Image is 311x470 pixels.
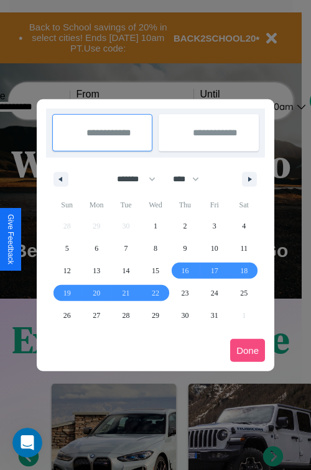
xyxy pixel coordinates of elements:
[211,304,218,327] span: 31
[12,428,42,458] iframe: Intercom live chat
[141,260,170,282] button: 15
[170,260,200,282] button: 16
[6,214,15,264] div: Give Feedback
[111,237,141,260] button: 7
[93,304,100,327] span: 27
[141,215,170,237] button: 1
[52,282,81,304] button: 19
[200,304,229,327] button: 31
[230,237,259,260] button: 11
[81,304,111,327] button: 27
[230,260,259,282] button: 18
[230,215,259,237] button: 4
[170,282,200,304] button: 23
[124,237,128,260] span: 7
[211,282,218,304] span: 24
[240,237,248,260] span: 11
[200,215,229,237] button: 3
[52,237,81,260] button: 5
[154,215,157,237] span: 1
[81,260,111,282] button: 13
[211,237,218,260] span: 10
[123,260,130,282] span: 14
[141,282,170,304] button: 22
[141,195,170,215] span: Wed
[52,260,81,282] button: 12
[52,195,81,215] span: Sun
[81,237,111,260] button: 6
[181,260,188,282] span: 16
[111,260,141,282] button: 14
[152,304,159,327] span: 29
[63,304,71,327] span: 26
[111,282,141,304] button: 21
[240,282,248,304] span: 25
[111,304,141,327] button: 28
[200,195,229,215] span: Fri
[95,237,98,260] span: 6
[63,282,71,304] span: 19
[141,304,170,327] button: 29
[52,304,81,327] button: 26
[123,304,130,327] span: 28
[181,282,188,304] span: 23
[200,282,229,304] button: 24
[183,215,187,237] span: 2
[141,237,170,260] button: 8
[230,282,259,304] button: 25
[242,215,246,237] span: 4
[170,304,200,327] button: 30
[170,195,200,215] span: Thu
[200,237,229,260] button: 10
[63,260,71,282] span: 12
[211,260,218,282] span: 17
[111,195,141,215] span: Tue
[230,339,265,362] button: Done
[123,282,130,304] span: 21
[93,260,100,282] span: 13
[170,215,200,237] button: 2
[183,237,187,260] span: 9
[152,282,159,304] span: 22
[170,237,200,260] button: 9
[200,260,229,282] button: 17
[81,195,111,215] span: Mon
[181,304,188,327] span: 30
[154,237,157,260] span: 8
[81,282,111,304] button: 20
[230,195,259,215] span: Sat
[213,215,216,237] span: 3
[93,282,100,304] span: 20
[65,237,69,260] span: 5
[152,260,159,282] span: 15
[240,260,248,282] span: 18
